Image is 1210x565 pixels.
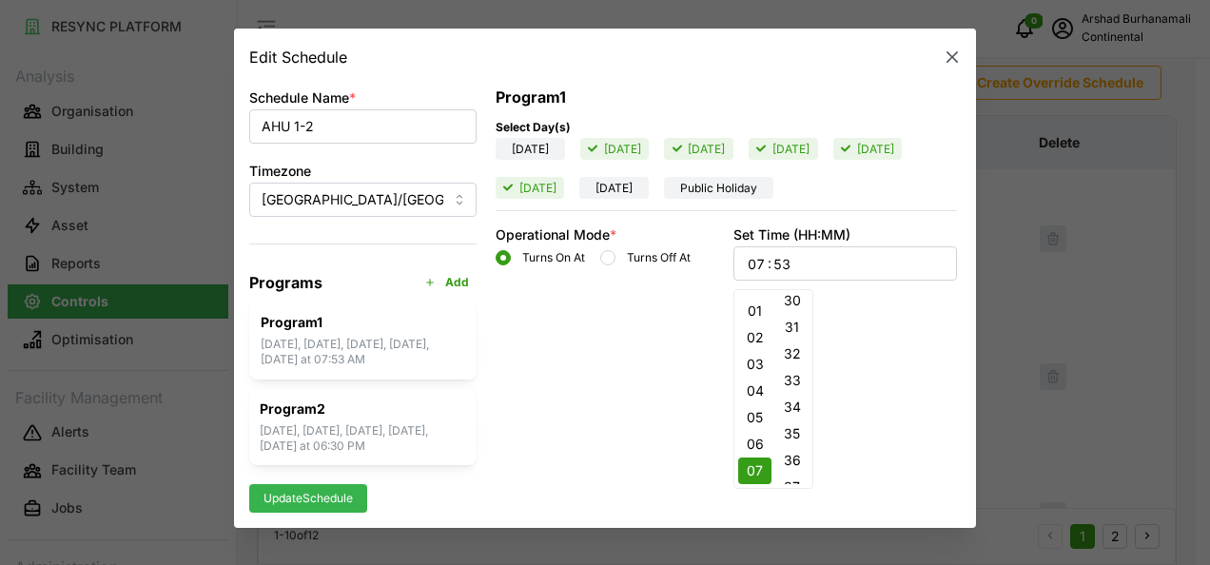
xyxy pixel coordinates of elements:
[857,139,894,159] span: [DATE]
[263,485,353,512] span: Update Schedule
[738,351,771,378] button: 03
[738,404,771,431] button: 05
[775,287,809,314] button: 30
[775,314,809,341] button: 31
[261,313,465,332] p: Program 1
[260,422,466,455] p: [DATE], [DATE], [DATE], [DATE], [DATE] at 06:30 PM
[775,341,809,367] button: 32
[512,139,549,159] span: [DATE]
[249,108,477,143] input: Enter schedule name
[249,270,322,294] p: Programs
[775,474,809,500] button: 37
[688,139,725,159] span: [DATE]
[680,178,757,198] span: Public Holiday
[260,399,466,419] p: Program 2
[249,49,347,65] h2: Edit Schedule
[519,178,556,198] span: [DATE]
[445,273,469,292] span: Add
[496,86,566,109] p: Program 1
[733,224,850,245] label: Set Time (HH:MM)
[511,250,585,265] label: Turns On At
[775,420,809,447] button: 35
[249,160,311,181] label: Timezone
[738,458,771,484] button: 07
[496,118,957,136] p: Select Day(s)
[615,250,691,265] label: Turns Off At
[249,484,367,513] button: UpdateSchedule
[261,336,465,368] p: [DATE], [DATE], [DATE], [DATE], [DATE] at 07:53 AM
[768,247,771,280] span: :
[419,272,477,293] button: Add
[249,88,356,108] label: Schedule Name
[738,431,771,458] button: 06
[771,253,792,273] input: --
[738,298,771,324] button: 01
[496,224,616,245] div: Operational Mode
[738,324,771,351] button: 02
[595,178,633,198] span: [DATE]
[775,367,809,394] button: 33
[775,394,809,420] button: 34
[772,139,810,159] span: [DATE]
[775,447,809,474] button: 36
[746,253,767,273] input: --
[604,139,641,159] span: [DATE]
[738,378,771,404] button: 04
